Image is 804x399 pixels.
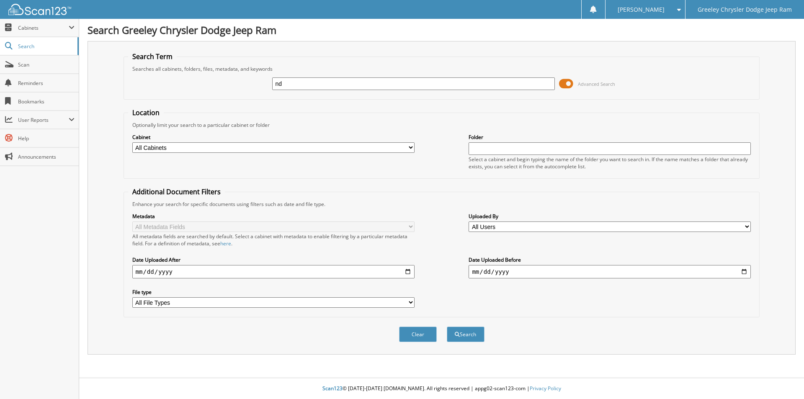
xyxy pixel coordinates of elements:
[8,4,71,15] img: scan123-logo-white.svg
[132,134,415,141] label: Cabinet
[18,98,75,105] span: Bookmarks
[132,288,415,296] label: File type
[18,80,75,87] span: Reminders
[762,359,804,399] iframe: Chat Widget
[132,265,415,278] input: start
[128,52,177,61] legend: Search Term
[469,265,751,278] input: end
[18,153,75,160] span: Announcements
[128,201,755,208] div: Enhance your search for specific documents using filters such as date and file type.
[128,108,164,117] legend: Location
[18,24,69,31] span: Cabinets
[128,187,225,196] legend: Additional Document Filters
[132,213,415,220] label: Metadata
[578,81,615,87] span: Advanced Search
[132,256,415,263] label: Date Uploaded After
[322,385,343,392] span: Scan123
[530,385,561,392] a: Privacy Policy
[469,256,751,263] label: Date Uploaded Before
[698,7,792,12] span: Greeley Chrysler Dodge Jeep Ram
[618,7,665,12] span: [PERSON_NAME]
[447,327,484,342] button: Search
[132,233,415,247] div: All metadata fields are searched by default. Select a cabinet with metadata to enable filtering b...
[79,378,804,399] div: © [DATE]-[DATE] [DOMAIN_NAME]. All rights reserved | appg02-scan123-com |
[399,327,437,342] button: Clear
[128,121,755,129] div: Optionally limit your search to a particular cabinet or folder
[18,116,69,124] span: User Reports
[469,156,751,170] div: Select a cabinet and begin typing the name of the folder you want to search in. If the name match...
[18,61,75,68] span: Scan
[469,213,751,220] label: Uploaded By
[469,134,751,141] label: Folder
[128,65,755,72] div: Searches all cabinets, folders, files, metadata, and keywords
[18,43,73,50] span: Search
[88,23,796,37] h1: Search Greeley Chrysler Dodge Jeep Ram
[220,240,231,247] a: here
[18,135,75,142] span: Help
